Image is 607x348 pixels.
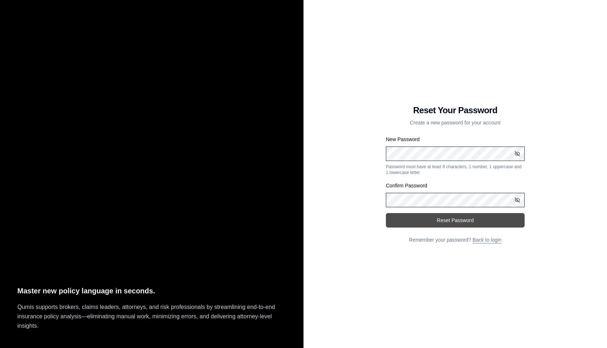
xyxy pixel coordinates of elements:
p: Password must have at least 8 characters, 1 number, 1 uppercase and 1 lowercase letter [386,164,525,175]
p: Qumis supports brokers, claims leaders, attorneys, and risk professionals by streamlining end-to-... [17,302,286,331]
h1: Reset Your Password [386,105,525,116]
p: Master new policy language in seconds. [17,285,286,297]
p: Create a new password for your account [386,119,525,126]
label: Confirm Password [386,183,427,188]
a: Back to login [473,237,501,243]
button: Reset Password [386,213,525,228]
label: New Password [386,136,419,142]
p: Remember your password? [386,236,525,243]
